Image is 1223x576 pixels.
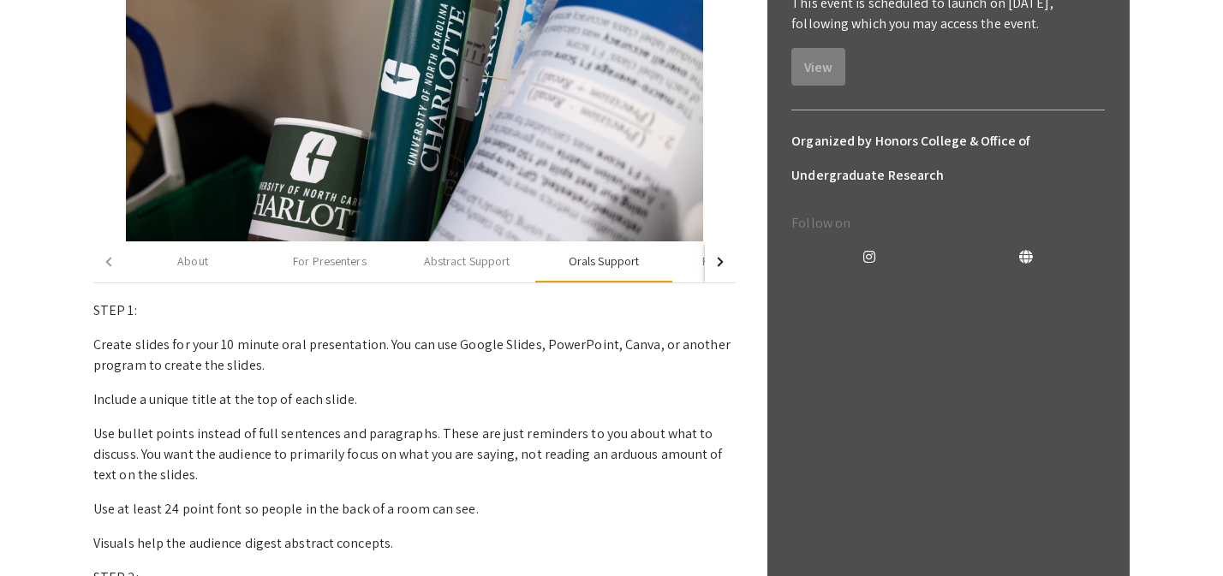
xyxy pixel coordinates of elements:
p: Include a unique title at the top of each slide. [93,389,736,410]
iframe: Chat [13,499,73,563]
p: Create slides for your 10 minute oral presentation. You can use Google Slides, PowerPoint, Canva,... [93,335,736,376]
div: About [177,252,208,270]
h6: Organized by Honors College & Office of Undergraduate Research [791,124,1105,193]
p: STEP 1: [93,300,736,321]
div: For Presenters [293,252,366,270]
p: Use bullet points instead of full sentences and paragraphs. These are just reminders to you about... [93,424,736,485]
div: Abstract Support [424,252,510,270]
p: Follow on [791,213,1105,234]
button: View [791,48,845,86]
div: Orals Support [569,252,639,270]
p: Use at least 24 point font so people in the back of a room can see. [93,499,736,520]
div: Poster Support [702,252,779,270]
p: Visuals help the audience digest abstract concepts. [93,533,736,554]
